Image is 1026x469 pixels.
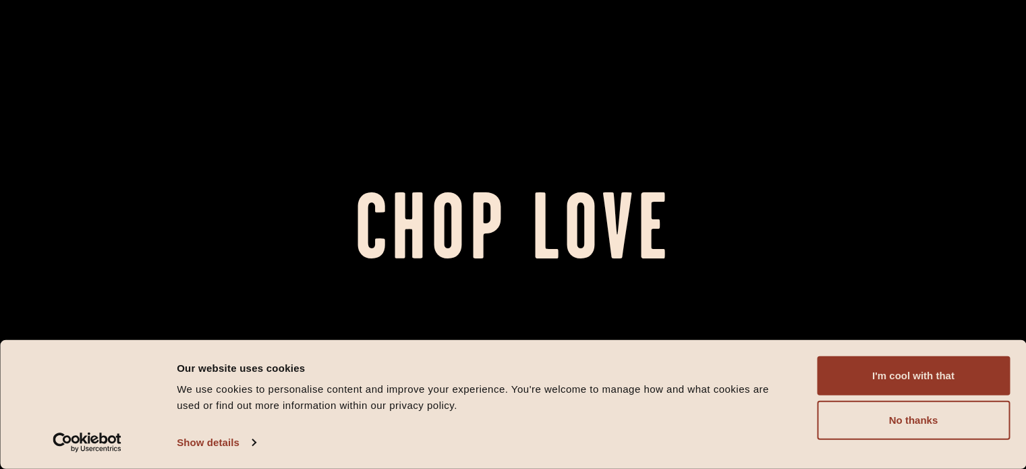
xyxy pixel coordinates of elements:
[177,433,255,453] a: Show details
[177,360,787,376] div: Our website uses cookies
[28,433,146,453] a: Usercentrics Cookiebot - opens in a new window
[177,381,787,414] div: We use cookies to personalise content and improve your experience. You're welcome to manage how a...
[817,401,1010,440] button: No thanks
[817,356,1010,395] button: I'm cool with that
